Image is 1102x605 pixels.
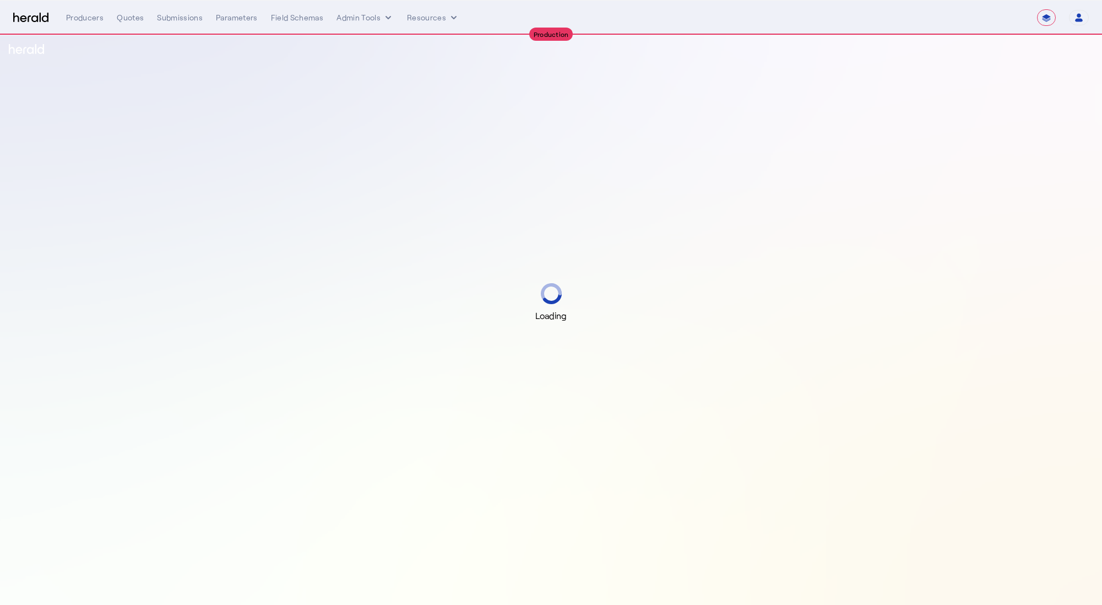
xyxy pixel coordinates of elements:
div: Producers [66,12,104,23]
button: Resources dropdown menu [407,12,459,23]
button: internal dropdown menu [336,12,394,23]
div: Field Schemas [271,12,324,23]
img: Herald Logo [13,13,48,23]
div: Quotes [117,12,144,23]
div: Submissions [157,12,203,23]
div: Parameters [216,12,258,23]
div: Production [529,28,573,41]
